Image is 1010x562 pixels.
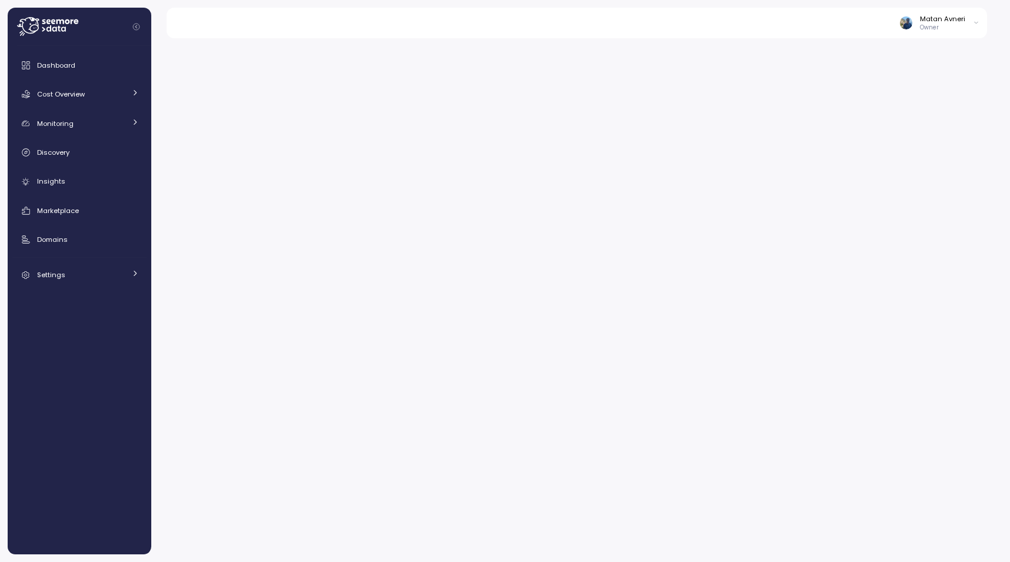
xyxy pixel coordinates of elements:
a: Monitoring [12,112,147,135]
img: ALV-UjWWBlN-Ldek42doGR1q1zKNZA3vYS1RngPUNrQifC8_8tdCMuWYddoMxZKL1RXhGsjVW1_u6Eg4DChXkY6yznD-CLkUP... [900,16,912,29]
a: Settings [12,263,147,287]
a: Marketplace [12,199,147,222]
span: Monitoring [37,119,74,128]
span: Discovery [37,148,69,157]
a: Dashboard [12,54,147,77]
span: Insights [37,177,65,186]
p: Owner [920,24,965,32]
span: Cost Overview [37,89,85,99]
a: Discovery [12,141,147,164]
a: Insights [12,170,147,194]
div: Matan Avneri [920,14,965,24]
a: Cost Overview [12,82,147,106]
span: Marketplace [37,206,79,215]
span: Domains [37,235,68,244]
span: Dashboard [37,61,75,70]
button: Collapse navigation [129,22,144,31]
span: Settings [37,270,65,280]
a: Domains [12,228,147,251]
